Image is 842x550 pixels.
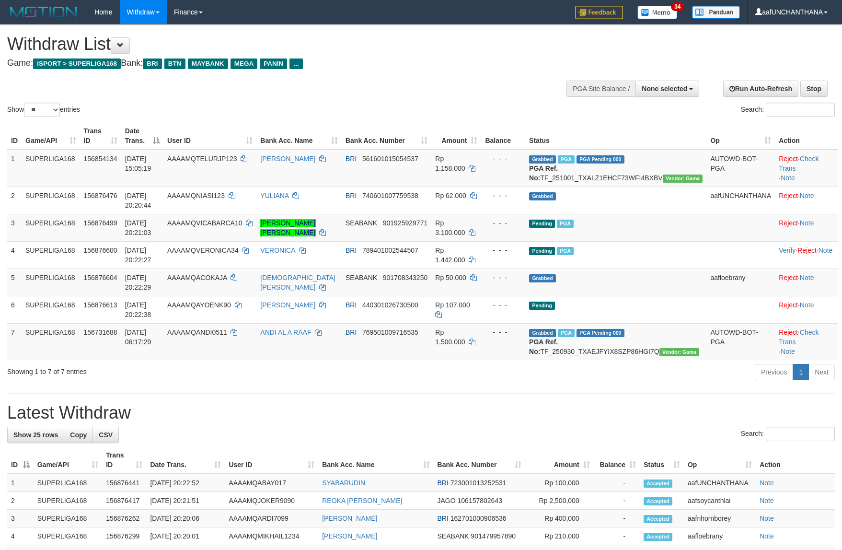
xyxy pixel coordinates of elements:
[7,323,22,360] td: 7
[346,301,357,309] span: BRI
[692,6,740,19] img: panduan.png
[458,497,502,504] span: Copy 106157802643 to clipboard
[7,527,34,545] td: 4
[767,427,835,441] input: Search:
[260,192,288,199] a: YULIANA
[642,85,687,93] span: None selected
[7,427,64,443] a: Show 25 rows
[775,150,838,187] td: · ·
[684,446,756,474] th: Op: activate to sort column ascending
[485,218,521,228] div: - - -
[84,155,117,163] span: 156854134
[260,59,287,69] span: PANIN
[22,122,80,150] th: Game/API: activate to sort column ascending
[471,532,516,540] span: Copy 901479957890 to clipboard
[435,219,465,236] span: Rp 3.100.000
[529,329,556,337] span: Grabbed
[760,479,774,487] a: Note
[167,301,231,309] span: AAAAMQAYOENK90
[781,174,795,182] a: Note
[125,274,151,291] span: [DATE] 20:22:29
[756,446,835,474] th: Action
[346,192,357,199] span: BRI
[225,492,318,510] td: AAAAMQJOKER9090
[575,6,623,19] img: Feedback.jpg
[34,510,102,527] td: SUPERLIGA168
[557,247,574,255] span: Marked by aafsengchandara
[800,301,814,309] a: Note
[146,446,225,474] th: Date Trans.: activate to sort column ascending
[529,274,556,282] span: Grabbed
[225,527,318,545] td: AAAAMQMIKHAIL1234
[80,122,121,150] th: Trans ID: activate to sort column ascending
[529,338,558,355] b: PGA Ref. No:
[167,155,237,163] span: AAAAMQTELURJP123
[64,427,93,443] a: Copy
[775,269,838,296] td: ·
[529,302,555,310] span: Pending
[435,246,465,264] span: Rp 1.442.000
[775,241,838,269] td: · ·
[435,301,470,309] span: Rp 107.000
[7,214,22,241] td: 3
[525,510,593,527] td: Rp 400,000
[558,329,575,337] span: Marked by aafromsomean
[22,150,80,187] td: SUPERLIGA168
[663,175,703,183] span: Vendor URL: https://trx31.1velocity.biz
[450,479,507,487] span: Copy 723001013252531 to clipboard
[22,269,80,296] td: SUPERLIGA168
[431,122,481,150] th: Amount: activate to sort column ascending
[7,363,344,376] div: Showing 1 to 7 of 7 entries
[102,510,146,527] td: 156876262
[84,246,117,254] span: 156876600
[635,81,699,97] button: None selected
[644,515,672,523] span: Accepted
[525,492,593,510] td: Rp 2,500,000
[594,527,640,545] td: -
[775,323,838,360] td: · ·
[383,219,427,227] span: Copy 901925929771 to clipboard
[577,155,624,164] span: PGA Pending
[70,431,87,439] span: Copy
[167,219,242,227] span: AAAAMQVICABARCA10
[362,155,418,163] span: Copy 561601015054537 to clipboard
[7,122,22,150] th: ID
[167,328,227,336] span: AAAAMQANDI0511
[684,492,756,510] td: aafsoycanthlai
[438,479,449,487] span: BRI
[529,164,558,182] b: PGA Ref. No:
[225,474,318,492] td: AAAAMQABAY017
[800,219,814,227] a: Note
[481,122,525,150] th: Balance
[34,446,102,474] th: Game/API: activate to sort column ascending
[260,328,311,336] a: ANDI AL A RAAF
[188,59,228,69] span: MAYBANK
[779,274,798,281] a: Reject
[7,150,22,187] td: 1
[800,81,828,97] a: Stop
[7,5,80,19] img: MOTION_logo.png
[594,510,640,527] td: -
[485,246,521,255] div: - - -
[7,446,34,474] th: ID: activate to sort column descending
[434,446,526,474] th: Bank Acc. Number: activate to sort column ascending
[121,122,163,150] th: Date Trans.: activate to sort column descending
[800,274,814,281] a: Note
[322,497,402,504] a: REOKA [PERSON_NAME]
[525,122,706,150] th: Status
[435,155,465,172] span: Rp 1.158.000
[34,474,102,492] td: SUPERLIGA168
[779,301,798,309] a: Reject
[146,510,225,527] td: [DATE] 20:20:06
[24,103,60,117] select: Showentries
[225,446,318,474] th: User ID: activate to sort column ascending
[566,81,635,97] div: PGA Site Balance /
[779,328,798,336] a: Reject
[125,192,151,209] span: [DATE] 20:20:44
[438,515,449,522] span: BRI
[435,274,466,281] span: Rp 50.000
[775,122,838,150] th: Action
[779,155,819,172] a: Check Trans
[525,323,706,360] td: TF_250930_TXAEJFYIX8SZP86HGI7Q
[13,431,58,439] span: Show 25 rows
